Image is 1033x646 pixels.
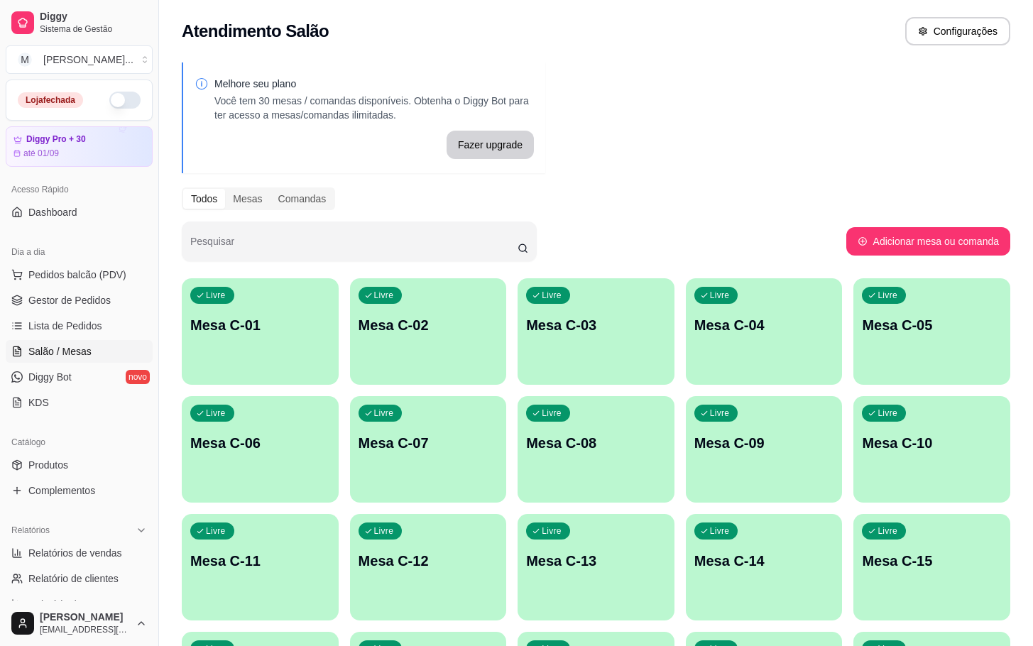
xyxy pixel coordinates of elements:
[182,278,339,385] button: LivreMesa C-01
[206,525,226,537] p: Livre
[6,479,153,502] a: Complementos
[43,53,133,67] div: [PERSON_NAME] ...
[6,454,153,476] a: Produtos
[40,23,147,35] span: Sistema de Gestão
[28,370,72,384] span: Diggy Bot
[28,319,102,333] span: Lista de Pedidos
[6,431,153,454] div: Catálogo
[853,396,1010,503] button: LivreMesa C-10
[190,433,330,453] p: Mesa C-06
[542,407,562,419] p: Livre
[374,407,394,419] p: Livre
[23,148,59,159] article: até 01/09
[710,525,730,537] p: Livre
[350,514,507,620] button: LivreMesa C-12
[6,201,153,224] a: Dashboard
[862,433,1002,453] p: Mesa C-10
[182,514,339,620] button: LivreMesa C-11
[18,53,32,67] span: M
[686,514,843,620] button: LivreMesa C-14
[183,189,225,209] div: Todos
[190,240,518,254] input: Pesquisar
[214,77,534,91] p: Melhore seu plano
[542,525,562,537] p: Livre
[28,571,119,586] span: Relatório de clientes
[28,483,95,498] span: Complementos
[225,189,270,209] div: Mesas
[862,551,1002,571] p: Mesa C-15
[28,344,92,358] span: Salão / Mesas
[374,525,394,537] p: Livre
[6,126,153,167] a: Diggy Pro + 30até 01/09
[214,94,534,122] p: Você tem 30 mesas / comandas disponíveis. Obtenha o Diggy Bot para ter acesso a mesas/comandas il...
[518,278,674,385] button: LivreMesa C-03
[109,92,141,109] button: Alterar Status
[6,391,153,414] a: KDS
[6,263,153,286] button: Pedidos balcão (PDV)
[710,290,730,301] p: Livre
[518,396,674,503] button: LivreMesa C-08
[6,289,153,312] a: Gestor de Pedidos
[686,278,843,385] button: LivreMesa C-04
[6,567,153,590] a: Relatório de clientes
[694,551,834,571] p: Mesa C-14
[6,593,153,615] a: Relatório de mesas
[28,458,68,472] span: Produtos
[447,131,534,159] button: Fazer upgrade
[374,290,394,301] p: Livre
[40,11,147,23] span: Diggy
[182,20,329,43] h2: Atendimento Salão
[878,525,897,537] p: Livre
[40,611,130,624] span: [PERSON_NAME]
[359,551,498,571] p: Mesa C-12
[6,542,153,564] a: Relatórios de vendas
[526,315,666,335] p: Mesa C-03
[182,396,339,503] button: LivreMesa C-06
[28,293,111,307] span: Gestor de Pedidos
[694,315,834,335] p: Mesa C-04
[853,514,1010,620] button: LivreMesa C-15
[206,290,226,301] p: Livre
[26,134,86,145] article: Diggy Pro + 30
[270,189,334,209] div: Comandas
[40,624,130,635] span: [EMAIL_ADDRESS][DOMAIN_NAME]
[878,407,897,419] p: Livre
[878,290,897,301] p: Livre
[350,396,507,503] button: LivreMesa C-07
[542,290,562,301] p: Livre
[28,205,77,219] span: Dashboard
[28,395,49,410] span: KDS
[853,278,1010,385] button: LivreMesa C-05
[6,606,153,640] button: [PERSON_NAME][EMAIL_ADDRESS][DOMAIN_NAME]
[190,315,330,335] p: Mesa C-01
[6,6,153,40] a: DiggySistema de Gestão
[686,396,843,503] button: LivreMesa C-09
[6,314,153,337] a: Lista de Pedidos
[28,546,122,560] span: Relatórios de vendas
[905,17,1010,45] button: Configurações
[862,315,1002,335] p: Mesa C-05
[526,433,666,453] p: Mesa C-08
[11,525,50,536] span: Relatórios
[6,178,153,201] div: Acesso Rápido
[190,551,330,571] p: Mesa C-11
[359,433,498,453] p: Mesa C-07
[518,514,674,620] button: LivreMesa C-13
[350,278,507,385] button: LivreMesa C-02
[28,268,126,282] span: Pedidos balcão (PDV)
[28,597,114,611] span: Relatório de mesas
[6,241,153,263] div: Dia a dia
[710,407,730,419] p: Livre
[526,551,666,571] p: Mesa C-13
[694,433,834,453] p: Mesa C-09
[6,45,153,74] button: Select a team
[6,340,153,363] a: Salão / Mesas
[359,315,498,335] p: Mesa C-02
[846,227,1010,256] button: Adicionar mesa ou comanda
[206,407,226,419] p: Livre
[6,366,153,388] a: Diggy Botnovo
[18,92,83,108] div: Loja fechada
